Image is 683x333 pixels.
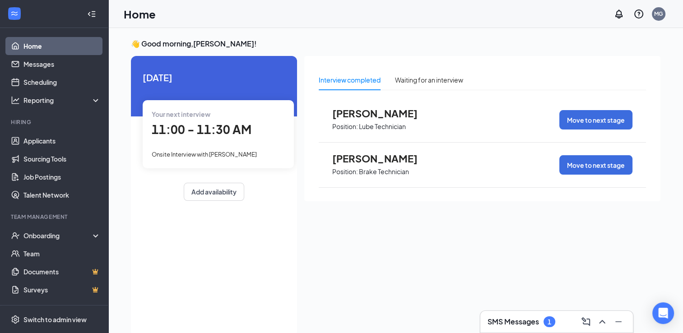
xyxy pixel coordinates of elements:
[11,231,20,240] svg: UserCheck
[23,315,87,324] div: Switch to admin view
[613,9,624,19] svg: Notifications
[654,10,663,18] div: MG
[319,75,381,85] div: Interview completed
[23,186,101,204] a: Talent Network
[124,6,156,22] h1: Home
[152,122,251,137] span: 11:00 - 11:30 AM
[23,150,101,168] a: Sourcing Tools
[184,183,244,201] button: Add availability
[23,37,101,55] a: Home
[332,167,358,176] p: Position:
[23,245,101,263] a: Team
[548,318,551,326] div: 1
[359,167,409,176] p: Brake Technician
[359,122,406,131] p: Lube Technician
[597,316,608,327] svg: ChevronUp
[579,314,593,329] button: ComposeMessage
[23,281,101,299] a: SurveysCrown
[152,110,210,118] span: Your next interview
[87,9,96,18] svg: Collapse
[23,231,93,240] div: Onboarding
[395,75,463,85] div: Waiting for an interview
[11,315,20,324] svg: Settings
[613,316,624,327] svg: Minimize
[633,9,644,19] svg: QuestionInfo
[23,73,101,91] a: Scheduling
[652,302,674,324] div: Open Intercom Messenger
[143,70,285,84] span: [DATE]
[611,314,626,329] button: Minimize
[595,314,609,329] button: ChevronUp
[23,168,101,186] a: Job Postings
[332,153,432,164] span: [PERSON_NAME]
[23,263,101,281] a: DocumentsCrown
[488,317,539,327] h3: SMS Messages
[23,96,101,105] div: Reporting
[10,9,19,18] svg: WorkstreamLogo
[23,55,101,73] a: Messages
[559,155,632,175] button: Move to next stage
[332,107,432,119] span: [PERSON_NAME]
[11,213,99,221] div: Team Management
[23,132,101,150] a: Applicants
[559,110,632,129] button: Move to next stage
[11,96,20,105] svg: Analysis
[11,118,99,126] div: Hiring
[581,316,591,327] svg: ComposeMessage
[332,122,358,131] p: Position:
[131,39,660,49] h3: 👋 Good morning, [PERSON_NAME] !
[152,151,257,158] span: Onsite Interview with [PERSON_NAME]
